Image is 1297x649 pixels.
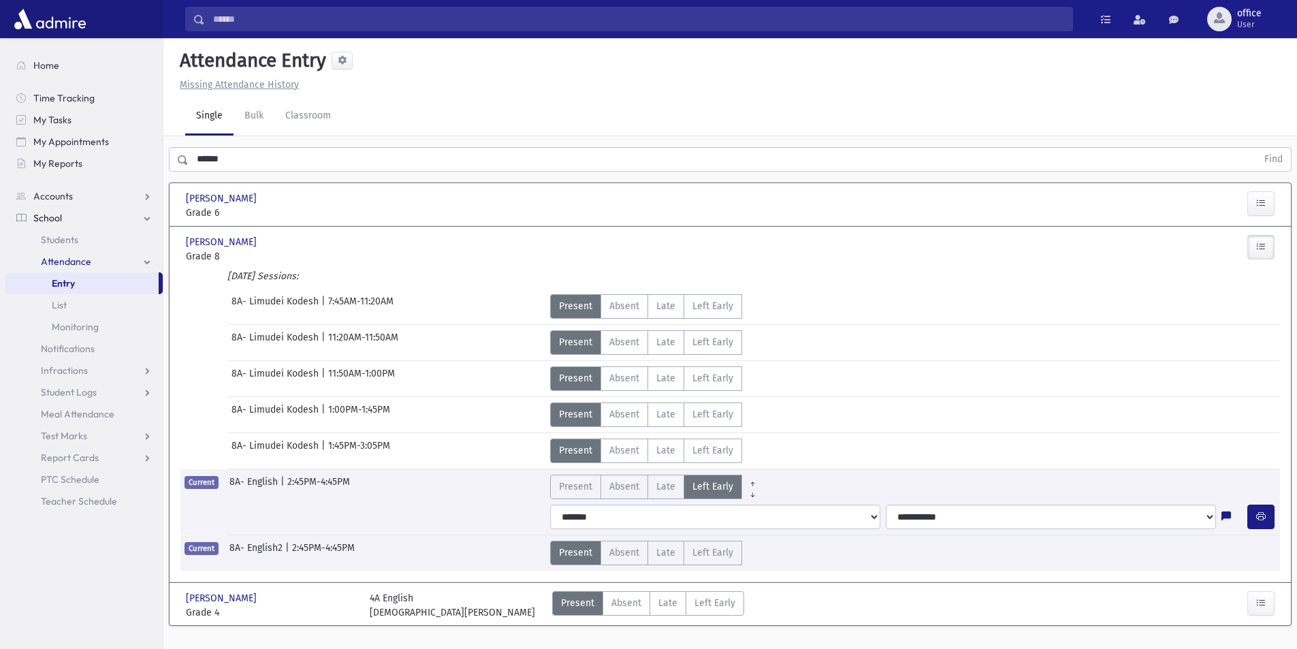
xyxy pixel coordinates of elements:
span: My Appointments [33,136,109,148]
span: Left Early [692,299,733,313]
span: Absent [609,479,639,494]
a: Students [5,229,163,251]
span: [PERSON_NAME] [186,591,259,605]
span: 2:45PM-4:45PM [287,475,350,499]
span: Report Cards [41,452,99,464]
a: List [5,294,163,316]
i: [DATE] Sessions: [227,270,298,282]
a: Accounts [5,185,163,207]
span: [PERSON_NAME] [186,235,259,249]
span: Left Early [694,596,735,610]
span: 7:45AM-11:20AM [328,294,394,319]
h5: Attendance Entry [174,49,326,72]
span: | [321,439,328,463]
div: AttTypes [550,541,742,565]
a: Home [5,54,163,76]
span: Present [561,596,594,610]
span: Student Logs [41,386,97,398]
div: AttTypes [550,294,742,319]
span: Teacher Schedule [41,495,117,507]
span: Test Marks [41,430,87,442]
span: Present [559,545,592,560]
span: Present [559,479,592,494]
span: PTC Schedule [41,473,99,486]
div: AttTypes [552,591,744,620]
span: Absent [609,299,639,313]
div: AttTypes [550,366,742,391]
span: Grade 6 [186,206,356,220]
span: 1:00PM-1:45PM [328,402,390,427]
span: 8A- English [229,475,281,499]
span: Present [559,335,592,349]
span: Late [656,479,675,494]
span: Left Early [692,335,733,349]
span: Present [559,371,592,385]
span: 2:45PM-4:45PM [292,541,355,565]
a: Bulk [234,97,274,136]
div: AttTypes [550,439,742,463]
span: office [1237,8,1262,19]
span: | [281,475,287,499]
span: Absent [611,596,641,610]
a: My Appointments [5,131,163,153]
span: Late [656,407,675,422]
button: Find [1256,148,1291,171]
span: Monitoring [52,321,99,333]
span: Absent [609,407,639,422]
span: Attendance [41,255,91,268]
a: Test Marks [5,425,163,447]
span: Late [656,443,675,458]
span: | [321,402,328,427]
span: | [321,366,328,391]
a: Notifications [5,338,163,360]
a: Infractions [5,360,163,381]
span: 8A- Limudei Kodesh [231,294,321,319]
a: Classroom [274,97,342,136]
span: Entry [52,277,75,289]
span: Absent [609,545,639,560]
span: Late [656,335,675,349]
u: Missing Attendance History [180,79,299,91]
div: 4A English [DEMOGRAPHIC_DATA][PERSON_NAME] [370,591,535,620]
a: School [5,207,163,229]
a: Time Tracking [5,87,163,109]
span: 11:20AM-11:50AM [328,330,398,355]
a: Report Cards [5,447,163,469]
a: Single [185,97,234,136]
a: Missing Attendance History [174,79,299,91]
span: 8A- English2 [229,541,285,565]
span: Late [656,545,675,560]
span: Infractions [41,364,88,377]
a: My Tasks [5,109,163,131]
span: Present [559,407,592,422]
span: My Reports [33,157,82,170]
a: Entry [5,272,159,294]
span: Left Early [692,443,733,458]
span: Students [41,234,78,246]
span: Present [559,443,592,458]
span: Absent [609,371,639,385]
span: Grade 8 [186,249,356,264]
span: Late [658,596,677,610]
span: List [52,299,67,311]
a: Student Logs [5,381,163,403]
span: Meal Attendance [41,408,114,420]
span: Left Early [692,407,733,422]
span: Current [185,542,219,555]
span: | [321,330,328,355]
span: Left Early [692,371,733,385]
span: Late [656,299,675,313]
a: PTC Schedule [5,469,163,490]
span: Home [33,59,59,72]
span: Present [559,299,592,313]
span: Grade 4 [186,605,356,620]
span: My Tasks [33,114,71,126]
span: 11:50AM-1:00PM [328,366,395,391]
span: Time Tracking [33,92,95,104]
span: Current [185,476,219,489]
div: AttTypes [550,475,763,499]
span: 1:45PM-3:05PM [328,439,390,463]
span: 8A- Limudei Kodesh [231,330,321,355]
span: Left Early [692,545,733,560]
span: Absent [609,443,639,458]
